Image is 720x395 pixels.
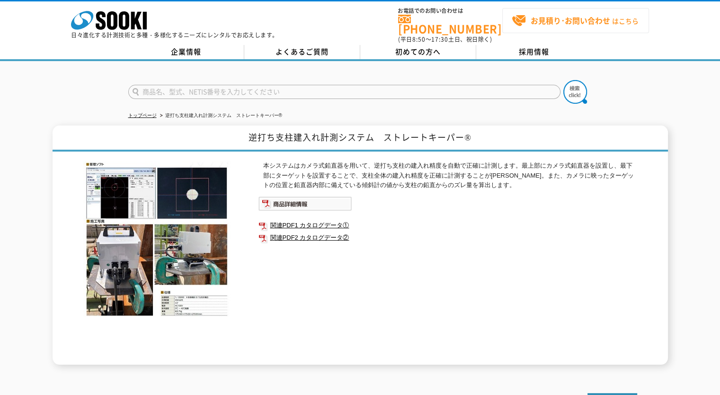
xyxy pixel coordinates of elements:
input: 商品名、型式、NETIS番号を入力してください [128,85,560,99]
a: [PHONE_NUMBER] [398,15,502,34]
span: 8:50 [412,35,426,44]
a: 企業情報 [128,45,244,59]
img: 商品詳細情報システム [258,197,352,211]
a: 関連PDF1 カタログデータ① [258,219,637,232]
p: 日々進化する計測技術と多種・多様化するニーズにレンタルでお応えします。 [71,32,278,38]
li: 逆打ち支柱建入れ計測システム ストレートキーパー® [158,111,282,121]
strong: お見積り･お問い合わせ [531,15,610,26]
span: お電話でのお問い合わせは [398,8,502,14]
span: はこちら [512,14,639,28]
a: 関連PDF2 カタログデータ② [258,232,637,244]
a: トップページ [128,113,157,118]
h1: 逆打ち支柱建入れ計測システム ストレートキーパー® [53,126,668,152]
a: 初めての方へ [360,45,476,59]
span: 17:30 [431,35,448,44]
a: 採用情報 [476,45,592,59]
a: お見積り･お問い合わせはこちら [502,8,649,33]
span: 初めての方へ [395,46,441,57]
a: よくあるご質問 [244,45,360,59]
img: 逆打ち支柱建入れ計測システム ストレートキーパー® [83,161,230,317]
span: (平日 ～ 土日、祝日除く) [398,35,492,44]
a: 商品詳細情報システム [258,202,352,209]
img: btn_search.png [563,80,587,104]
p: 本システムはカメラ式鉛直器を用いて、逆打ち支柱の建入れ精度を自動で正確に計測します。最上部にカメラ式鉛直器を設置し、最下部にターゲットを設置することで、支柱全体の建入れ精度を正確に計測することが... [263,161,637,190]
